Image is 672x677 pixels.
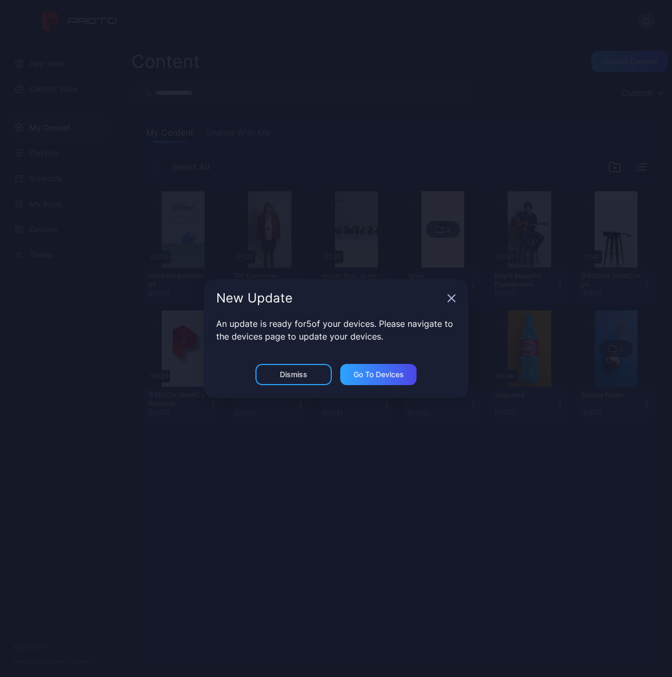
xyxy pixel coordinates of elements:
[216,292,443,305] div: New Update
[340,364,417,385] button: Go to devices
[353,370,404,379] div: Go to devices
[255,364,332,385] button: Dismiss
[216,317,456,343] p: An update is ready for 5 of your devices. Please navigate to the devices page to update your devi...
[280,370,307,379] div: Dismiss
